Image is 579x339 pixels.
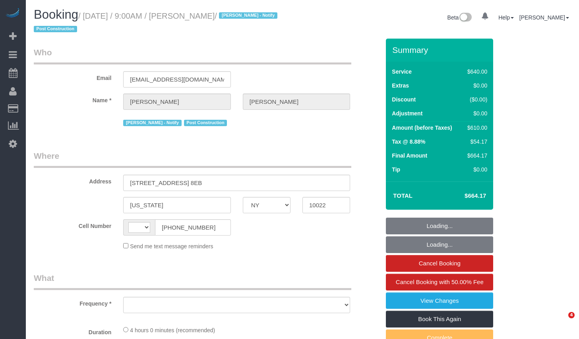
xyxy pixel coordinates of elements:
input: Cell Number [155,219,230,236]
label: Address [28,175,117,185]
label: Amount (before Taxes) [392,124,452,132]
span: Booking [34,8,78,21]
h4: $664.17 [441,193,486,199]
legend: Where [34,150,351,168]
div: $0.00 [464,82,487,90]
span: [PERSON_NAME] - Notify [219,12,277,19]
a: Beta [447,14,472,21]
legend: Who [34,47,351,64]
a: Help [498,14,514,21]
a: Book This Again [386,311,493,327]
strong: Total [393,192,412,199]
label: Tip [392,166,400,173]
label: Final Amount [392,152,427,160]
label: Duration [28,325,117,336]
span: [PERSON_NAME] - Notify [123,120,181,126]
label: Frequency * [28,297,117,308]
div: ($0.00) [464,95,487,103]
input: Last Name [243,94,350,110]
div: $610.00 [464,124,487,132]
small: / [DATE] / 9:00AM / [PERSON_NAME] [34,12,280,34]
a: Cancel Booking [386,255,493,272]
img: New interface [459,13,472,23]
label: Extras [392,82,409,90]
span: Cancel Booking with 50.00% Fee [396,279,484,285]
span: Post Construction [184,120,227,126]
div: $664.17 [464,152,487,160]
h3: Summary [392,45,489,55]
div: $0.00 [464,109,487,117]
label: Tax @ 8.88% [392,138,425,146]
span: 4 [568,312,575,318]
label: Service [392,68,412,76]
img: Automaid Logo [5,8,21,19]
div: $640.00 [464,68,487,76]
label: Cell Number [28,219,117,230]
span: 4 hours 0 minutes (recommended) [130,327,215,333]
input: Email [123,71,230,88]
div: $0.00 [464,166,487,173]
label: Name * [28,94,117,104]
div: $54.17 [464,138,487,146]
span: Post Construction [34,26,77,32]
a: View Changes [386,292,493,309]
a: [PERSON_NAME] [519,14,569,21]
iframe: Intercom live chat [552,312,571,331]
input: First Name [123,94,230,110]
input: Zip Code [302,197,350,213]
legend: What [34,272,351,290]
a: Cancel Booking with 50.00% Fee [386,274,493,290]
label: Email [28,71,117,82]
label: Discount [392,95,416,103]
label: Adjustment [392,109,422,117]
input: City [123,197,230,213]
span: Send me text message reminders [130,243,213,249]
